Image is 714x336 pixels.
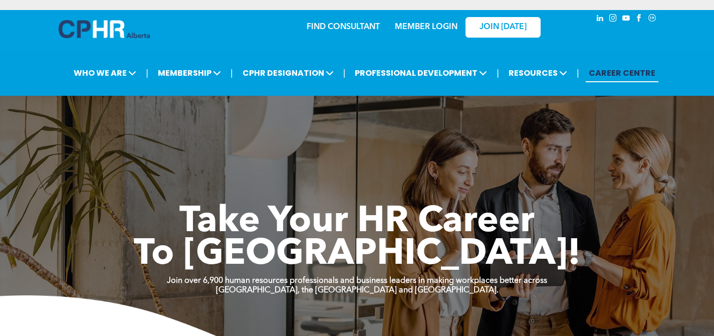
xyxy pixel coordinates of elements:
[352,64,490,82] span: PROFESSIONAL DEVELOPMENT
[179,204,535,240] span: Take Your HR Career
[608,13,619,26] a: instagram
[586,64,658,82] a: CAREER CENTRE
[595,13,606,26] a: linkedin
[134,237,581,273] span: To [GEOGRAPHIC_DATA]!
[497,63,499,83] li: |
[634,13,645,26] a: facebook
[146,63,148,83] li: |
[465,17,541,38] a: JOIN [DATE]
[155,64,224,82] span: MEMBERSHIP
[230,63,233,83] li: |
[343,63,346,83] li: |
[216,286,499,294] strong: [GEOGRAPHIC_DATA], the [GEOGRAPHIC_DATA] and [GEOGRAPHIC_DATA].
[577,63,579,83] li: |
[480,23,527,32] span: JOIN [DATE]
[71,64,139,82] span: WHO WE ARE
[506,64,570,82] span: RESOURCES
[307,23,380,31] a: FIND CONSULTANT
[647,13,658,26] a: Social network
[167,277,547,285] strong: Join over 6,900 human resources professionals and business leaders in making workplaces better ac...
[621,13,632,26] a: youtube
[240,64,337,82] span: CPHR DESIGNATION
[395,23,457,31] a: MEMBER LOGIN
[59,20,150,38] img: A blue and white logo for cp alberta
